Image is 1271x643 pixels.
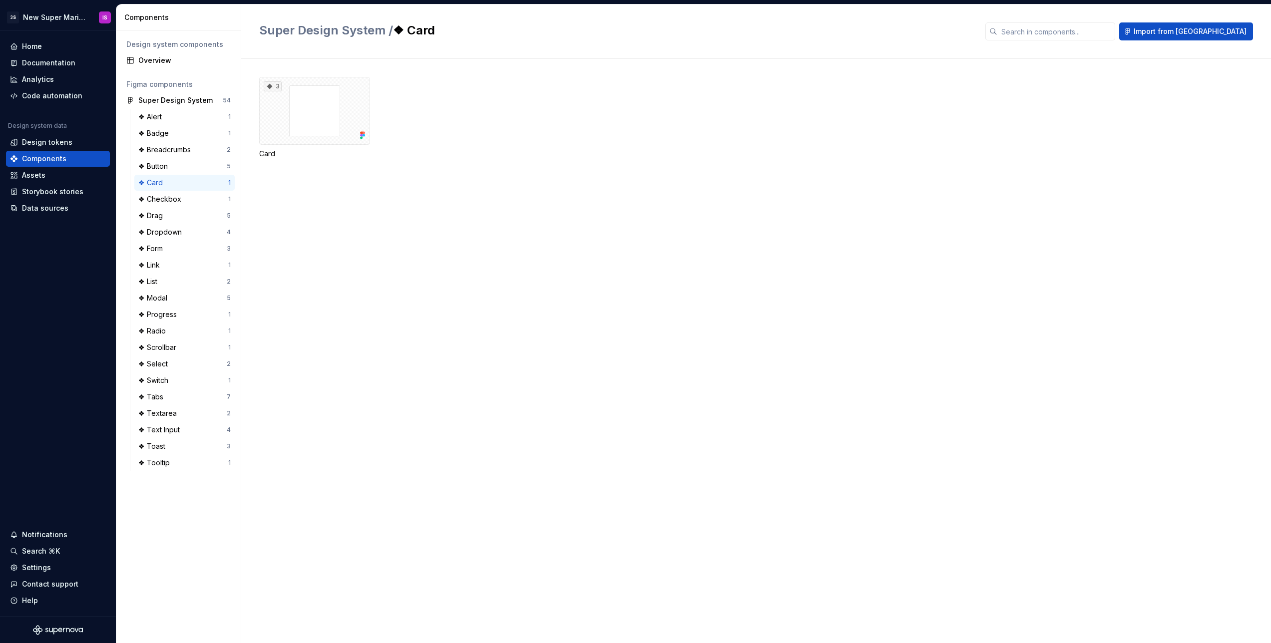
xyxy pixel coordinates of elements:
[227,162,231,170] div: 5
[6,151,110,167] a: Components
[22,530,67,540] div: Notifications
[138,95,213,105] div: Super Design System
[138,425,184,435] div: ❖ Text Input
[102,13,107,21] div: IS
[228,327,231,335] div: 1
[227,409,231,417] div: 2
[22,203,68,213] div: Data sources
[228,129,231,137] div: 1
[134,455,235,471] a: ❖ Tooltip1
[259,149,370,159] div: Card
[138,227,186,237] div: ❖ Dropdown
[122,52,235,68] a: Overview
[6,88,110,104] a: Code automation
[134,323,235,339] a: ❖ Radio1
[134,290,235,306] a: ❖ Modal5
[22,596,38,606] div: Help
[138,244,167,254] div: ❖ Form
[138,359,172,369] div: ❖ Select
[1134,26,1247,36] span: Import from [GEOGRAPHIC_DATA]
[227,426,231,434] div: 4
[138,326,170,336] div: ❖ Radio
[6,38,110,54] a: Home
[1119,22,1253,40] button: Import from [GEOGRAPHIC_DATA]
[6,593,110,609] button: Help
[138,441,169,451] div: ❖ Toast
[6,576,110,592] button: Contact support
[134,241,235,257] a: ❖ Form3
[6,560,110,576] a: Settings
[259,22,973,38] h2: ❖ Card
[134,389,235,405] a: ❖ Tabs7
[227,146,231,154] div: 2
[22,170,45,180] div: Assets
[228,459,231,467] div: 1
[134,109,235,125] a: ❖ Alert1
[138,392,167,402] div: ❖ Tabs
[228,311,231,319] div: 1
[134,224,235,240] a: ❖ Dropdown4
[126,39,231,49] div: Design system components
[134,356,235,372] a: ❖ Select2
[22,546,60,556] div: Search ⌘K
[259,77,370,159] div: 3Card
[22,154,66,164] div: Components
[227,245,231,253] div: 3
[22,58,75,68] div: Documentation
[6,200,110,216] a: Data sources
[134,339,235,355] a: ❖ Scrollbar1
[997,22,1115,40] input: Search in components...
[134,175,235,191] a: ❖ Card1
[23,12,87,22] div: New Super Mario Design System
[138,145,195,155] div: ❖ Breadcrumbs
[134,405,235,421] a: ❖ Textarea2
[138,458,174,468] div: ❖ Tooltip
[6,167,110,183] a: Assets
[228,376,231,384] div: 1
[259,23,393,37] span: Super Design System /
[134,257,235,273] a: ❖ Link1
[22,74,54,84] div: Analytics
[22,91,82,101] div: Code automation
[134,125,235,141] a: ❖ Badge1
[227,212,231,220] div: 5
[138,293,171,303] div: ❖ Modal
[6,71,110,87] a: Analytics
[134,274,235,290] a: ❖ List2
[6,527,110,543] button: Notifications
[138,277,161,287] div: ❖ List
[22,579,78,589] div: Contact support
[138,128,173,138] div: ❖ Badge
[138,211,167,221] div: ❖ Drag
[134,438,235,454] a: ❖ Toast3
[6,543,110,559] button: Search ⌘K
[7,11,19,23] div: 3S
[138,310,181,320] div: ❖ Progress
[22,41,42,51] div: Home
[122,92,235,108] a: Super Design System54
[22,187,83,197] div: Storybook stories
[228,179,231,187] div: 1
[134,191,235,207] a: ❖ Checkbox1
[134,372,235,388] a: ❖ Switch1
[138,161,172,171] div: ❖ Button
[138,112,166,122] div: ❖ Alert
[228,261,231,269] div: 1
[227,294,231,302] div: 5
[134,307,235,322] a: ❖ Progress1
[6,184,110,200] a: Storybook stories
[6,134,110,150] a: Design tokens
[134,142,235,158] a: ❖ Breadcrumbs2
[33,625,83,635] svg: Supernova Logo
[22,137,72,147] div: Design tokens
[227,360,231,368] div: 2
[8,122,67,130] div: Design system data
[134,422,235,438] a: ❖ Text Input4
[138,342,180,352] div: ❖ Scrollbar
[138,260,164,270] div: ❖ Link
[126,79,231,89] div: Figma components
[138,375,172,385] div: ❖ Switch
[223,96,231,104] div: 54
[134,158,235,174] a: ❖ Button5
